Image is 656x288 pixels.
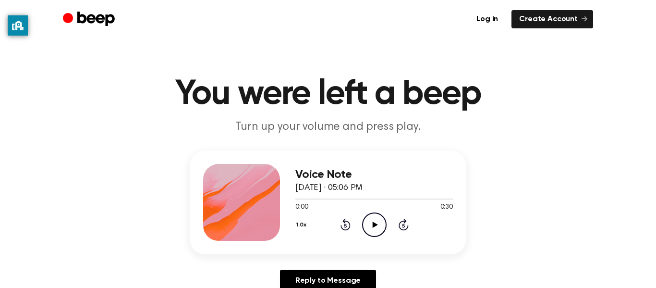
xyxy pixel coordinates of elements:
button: 1.0x [295,217,310,233]
span: 0:30 [440,202,453,213]
a: Beep [63,10,117,29]
h1: You were left a beep [82,77,574,112]
span: 0:00 [295,202,308,213]
a: Create Account [511,10,593,28]
h3: Voice Note [295,168,453,181]
button: privacy banner [8,15,28,36]
a: Log in [469,10,506,28]
p: Turn up your volume and press play. [144,119,512,135]
span: [DATE] · 05:06 PM [295,184,363,192]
